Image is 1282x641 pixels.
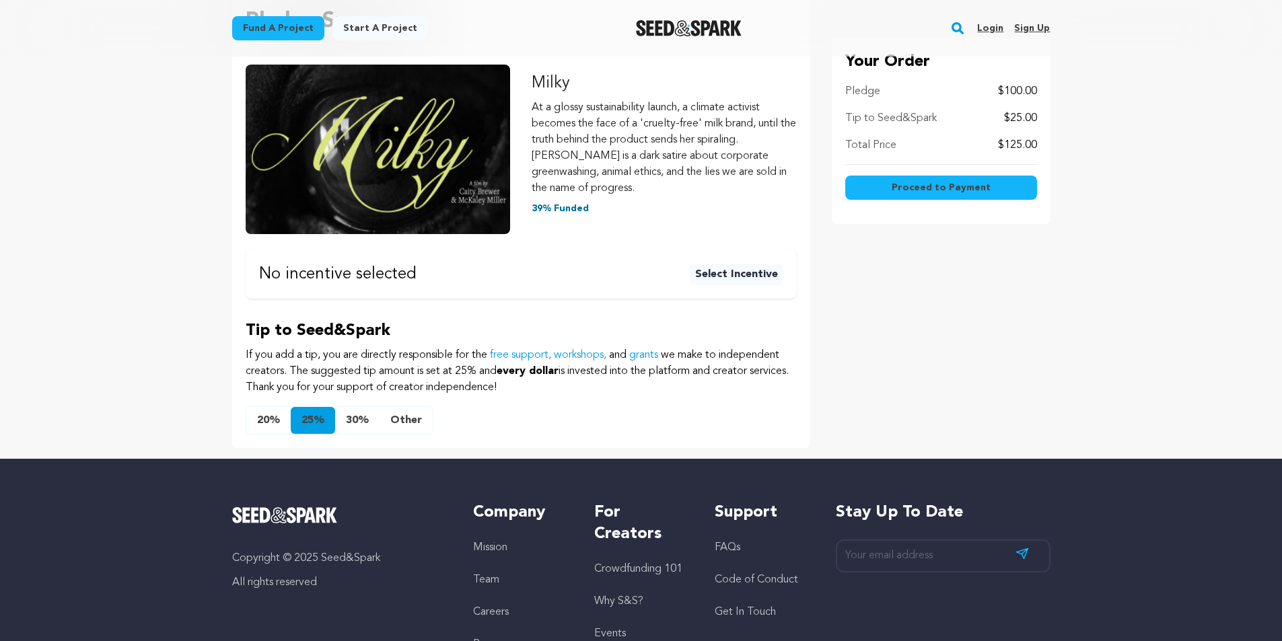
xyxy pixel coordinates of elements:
[845,51,1037,73] p: Your Order
[715,502,808,523] h5: Support
[892,181,991,194] span: Proceed to Payment
[715,574,798,585] a: Code of Conduct
[690,264,783,285] button: Select Incentive
[977,17,1003,39] a: Login
[532,202,797,215] p: 39% Funded
[845,137,896,153] p: Total Price
[335,407,380,434] button: 30%
[291,407,335,434] button: 25%
[246,65,511,234] img: Milky image
[998,137,1037,153] p: $125.00
[497,366,559,377] span: every dollar
[232,507,447,523] a: Seed&Spark Homepage
[232,507,338,523] img: Seed&Spark Logo
[1004,110,1037,126] p: $25.00
[594,502,688,545] h5: For Creators
[532,73,797,94] p: Milky
[246,407,291,434] button: 20%
[998,83,1037,100] p: $100.00
[715,607,776,617] a: Get In Touch
[380,407,433,434] button: Other
[594,564,682,574] a: Crowdfunding 101
[594,628,626,639] a: Events
[232,550,447,566] p: Copyright © 2025 Seed&Spark
[845,176,1037,200] button: Proceed to Payment
[629,350,658,361] a: grants
[636,20,742,36] a: Seed&Spark Homepage
[473,542,507,553] a: Mission
[532,100,797,196] p: At a glossy sustainability launch, a climate activist becomes the face of a 'cruelty-free' milk b...
[845,83,880,100] p: Pledge
[473,574,499,585] a: Team
[1014,17,1050,39] a: Sign up
[259,266,417,282] p: No incentive selected
[715,542,740,553] a: FAQs
[636,20,742,36] img: Seed&Spark Logo Dark Mode
[246,347,797,395] p: If you add a tip, you are directly responsible for the and we make to independent creators. The s...
[845,110,937,126] p: Tip to Seed&Spark
[836,539,1050,572] input: Your email address
[232,574,447,591] p: All rights reserved
[473,607,509,617] a: Careers
[594,596,643,607] a: Why S&S?
[490,350,606,361] a: free support, workshops,
[836,502,1050,523] h5: Stay up to date
[473,502,567,523] h5: Company
[232,16,324,40] a: Fund a project
[332,16,428,40] a: Start a project
[246,320,797,342] p: Tip to Seed&Spark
